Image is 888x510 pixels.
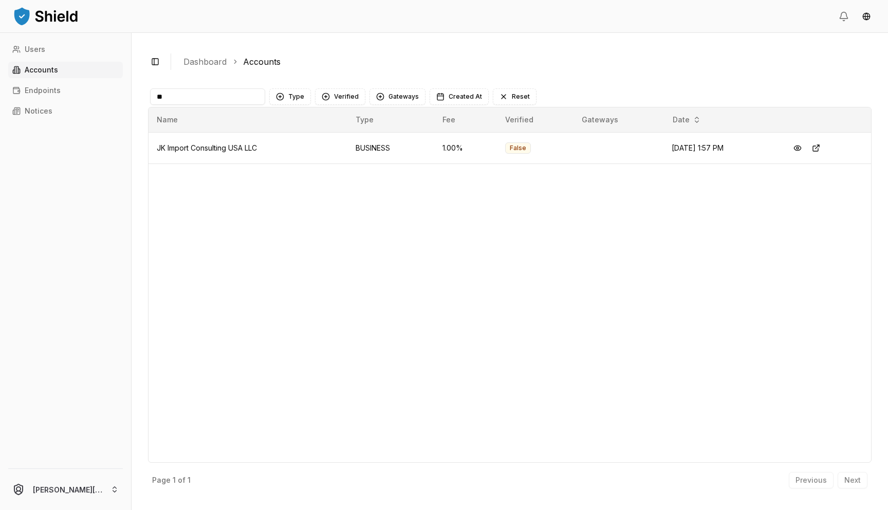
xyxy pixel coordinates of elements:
button: Created At [430,88,489,105]
button: Reset filters [493,88,536,105]
span: [DATE] 1:57 PM [672,143,724,152]
a: Notices [8,103,123,119]
p: of [178,477,186,484]
td: BUSINESS [347,132,434,163]
img: ShieldPay Logo [12,6,79,26]
th: Fee [434,107,497,132]
a: Users [8,41,123,58]
th: Type [347,107,434,132]
p: [PERSON_NAME][EMAIL_ADDRESS][DOMAIN_NAME] [33,484,102,495]
p: Notices [25,107,52,115]
p: Endpoints [25,87,61,94]
button: [PERSON_NAME][EMAIL_ADDRESS][DOMAIN_NAME] [4,473,127,506]
p: 1 [188,477,191,484]
a: Dashboard [183,56,227,68]
button: Date [669,112,705,128]
button: Type [269,88,311,105]
p: Accounts [25,66,58,74]
button: Verified [315,88,365,105]
span: JK Import Consulting USA LLC [157,143,257,152]
button: Gateways [369,88,425,105]
th: Name [149,107,347,132]
p: Page [152,477,171,484]
th: Gateways [573,107,664,132]
a: Endpoints [8,82,123,99]
span: 1.00 % [442,143,463,152]
span: Created At [449,93,482,101]
a: Accounts [8,62,123,78]
th: Verified [497,107,573,132]
p: 1 [173,477,176,484]
nav: breadcrumb [183,56,863,68]
a: Accounts [243,56,281,68]
p: Users [25,46,45,53]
